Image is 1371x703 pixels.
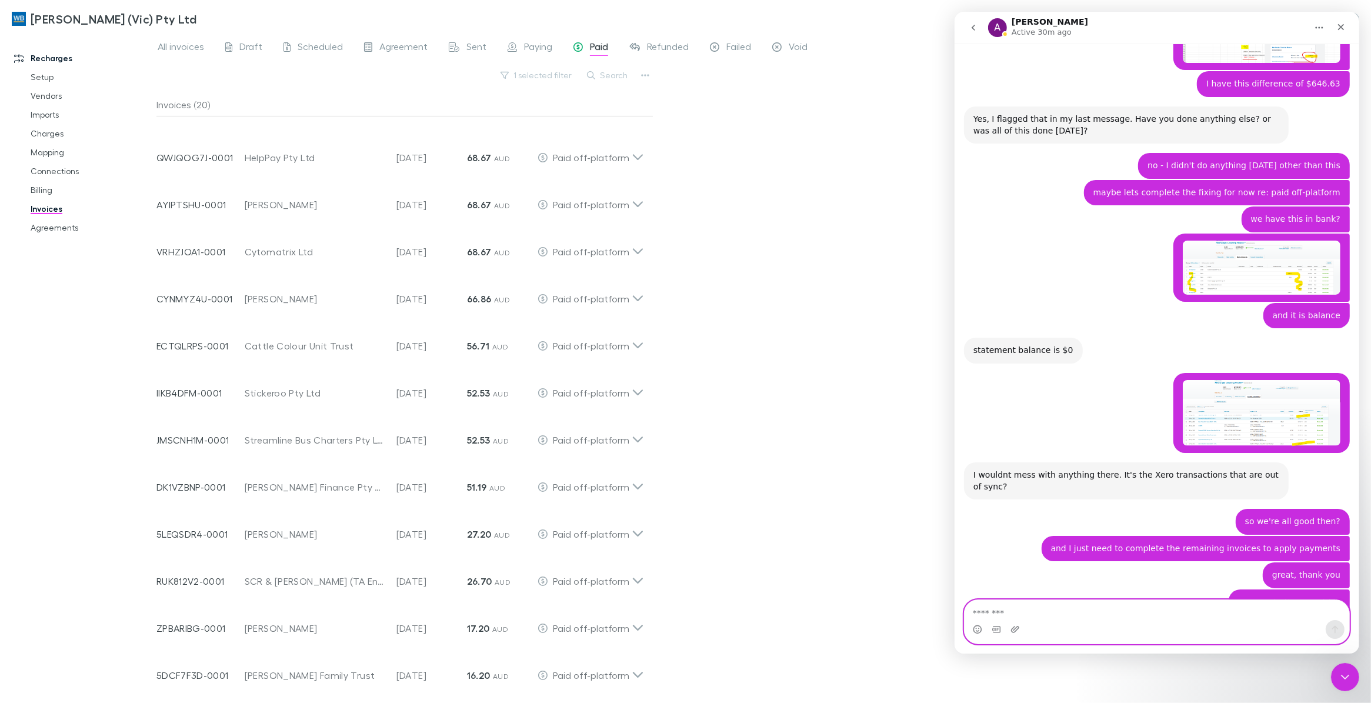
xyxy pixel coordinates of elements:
[147,318,653,365] div: ECTQLRPS-0001Cattle Colour Unit Trust[DATE]56.71 AUDPaid off-platform
[396,339,467,353] p: [DATE]
[245,292,385,306] div: [PERSON_NAME]
[495,68,579,82] button: 1 selected filter
[467,622,490,634] strong: 17.20
[553,293,629,304] span: Paid off-platform
[467,575,492,587] strong: 26.70
[147,224,653,271] div: VRHZJOA1-0001Cytomatrix Ltd[DATE]68.67 AUDPaid off-platform
[466,41,486,56] span: Sent
[590,41,608,56] span: Paid
[489,484,505,492] span: AUD
[19,86,165,105] a: Vendors
[494,248,510,257] span: AUD
[147,506,653,553] div: 5LEQSDR4-0001[PERSON_NAME][DATE]27.20 AUDPaid off-platform
[553,669,629,681] span: Paid off-platform
[467,434,491,446] strong: 52.53
[245,527,385,541] div: [PERSON_NAME]
[19,143,165,162] a: Mapping
[396,621,467,635] p: [DATE]
[467,199,492,211] strong: 68.67
[147,129,653,176] div: QWJQOG7J-0001HelpPay Pty Ltd[DATE]68.67 AUDPaid off-platform
[31,12,196,26] h3: [PERSON_NAME] (Vic) Pty Ltd
[156,433,245,447] p: JMSCNH1M-0001
[156,151,245,165] p: QWJQOG7J-0001
[553,575,629,587] span: Paid off-platform
[1331,663,1359,691] iframe: Intercom live chat
[581,68,635,82] button: Search
[467,528,492,540] strong: 27.20
[553,434,629,445] span: Paid off-platform
[396,151,467,165] p: [DATE]
[12,12,26,26] img: William Buck (Vic) Pty Ltd's Logo
[494,201,510,210] span: AUD
[147,553,653,600] div: RUK812V2-0001SCR & [PERSON_NAME] (TA Enfilade Plus)[DATE]26.70 AUDPaid off-platform
[553,528,629,539] span: Paid off-platform
[156,339,245,353] p: ECTQLRPS-0001
[553,152,629,163] span: Paid off-platform
[245,339,385,353] div: Cattle Colour Unit Trust
[493,672,509,681] span: AUD
[298,41,343,56] span: Scheduled
[524,41,552,56] span: Paying
[494,154,510,163] span: AUD
[467,481,487,493] strong: 51.19
[553,387,629,398] span: Paid off-platform
[19,199,165,218] a: Invoices
[396,668,467,682] p: [DATE]
[492,342,508,351] span: AUD
[245,574,385,588] div: SCR & [PERSON_NAME] (TA Enfilade Plus)
[553,481,629,492] span: Paid off-platform
[789,41,808,56] span: Void
[156,574,245,588] p: RUK812V2-0001
[494,531,510,539] span: AUD
[5,5,204,33] a: [PERSON_NAME] (Vic) Pty Ltd
[19,181,165,199] a: Billing
[147,647,653,694] div: 5DCF7F3D-0001[PERSON_NAME] Family Trust[DATE]16.20 AUDPaid off-platform
[467,246,492,258] strong: 68.67
[396,386,467,400] p: [DATE]
[19,162,165,181] a: Connections
[553,199,629,210] span: Paid off-platform
[467,293,492,305] strong: 66.86
[147,176,653,224] div: AYIPTSHU-0001[PERSON_NAME][DATE]68.67 AUDPaid off-platform
[245,386,385,400] div: Stickeroo Pty Ltd
[245,245,385,259] div: Cytomatrix Ltd
[467,152,492,164] strong: 68.67
[495,578,511,587] span: AUD
[245,433,385,447] div: Streamline Bus Charters Pty Ltd
[553,246,629,257] span: Paid off-platform
[147,459,653,506] div: DK1VZBNP-0001[PERSON_NAME] Finance Pty Ltd[DATE]51.19 AUDPaid off-platform
[467,387,491,399] strong: 52.53
[245,668,385,682] div: [PERSON_NAME] Family Trust
[492,625,508,634] span: AUD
